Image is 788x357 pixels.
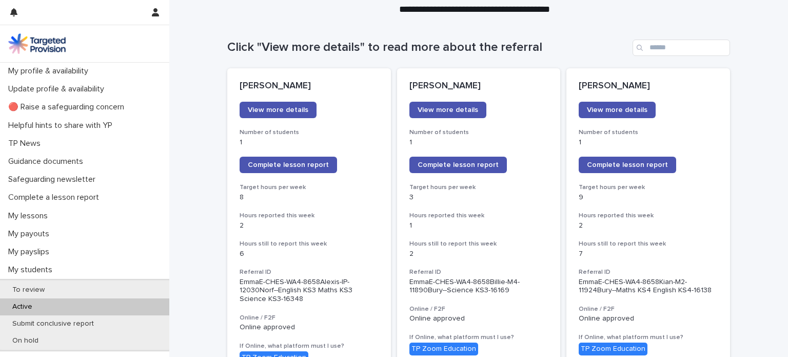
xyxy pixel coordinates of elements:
h3: Referral ID [409,268,548,276]
p: 2 [579,221,718,230]
h3: Referral ID [579,268,718,276]
p: 🔴 Raise a safeguarding concern [4,102,132,112]
span: View more details [587,106,647,114]
p: [PERSON_NAME] [579,81,718,92]
span: View more details [248,106,308,114]
p: Submit conclusive report [4,320,102,328]
a: Complete lesson report [240,157,337,173]
p: My payslips [4,247,57,257]
h3: Online / F2F [409,305,548,313]
p: 1 [240,138,379,147]
a: View more details [240,102,317,118]
span: Complete lesson report [418,161,499,168]
h3: Target hours per week [409,183,548,192]
p: TP News [4,139,49,148]
h3: Hours reported this week [240,212,379,220]
h3: Online / F2F [579,305,718,313]
p: [PERSON_NAME] [240,81,379,92]
div: TP Zoom Education [409,343,478,355]
p: Update profile & availability [4,84,112,94]
p: Guidance documents [4,157,91,166]
p: 8 [240,193,379,202]
p: 1 [409,138,548,147]
p: 2 [240,221,379,230]
p: EmmaE-CHES-WA4-8658Alexis-IP-12030Norf--English KS3 Maths KS3 Science KS3-16348 [240,278,379,304]
h3: Target hours per week [579,183,718,192]
p: Online approved [409,314,548,323]
h3: Hours still to report this week [409,240,548,248]
h3: If Online, what platform must I use? [240,342,379,350]
p: Helpful hints to share with YP [4,121,121,130]
h3: Number of students [409,128,548,137]
h3: Referral ID [240,268,379,276]
span: Complete lesson report [248,161,329,168]
p: Safeguarding newsletter [4,175,104,184]
p: 6 [240,250,379,258]
a: View more details [409,102,486,118]
p: My payouts [4,229,57,239]
p: My students [4,265,61,275]
h3: Number of students [579,128,718,137]
p: Online approved [240,323,379,332]
p: To review [4,286,53,294]
div: TP Zoom Education [579,343,647,355]
h3: Online / F2F [240,314,379,322]
h1: Click "View more details" to read more about the referral [227,40,628,55]
p: EmmaE-CHES-WA4-8658Billie-M4-11890Bury--Science KS3-16169 [409,278,548,295]
p: On hold [4,336,47,345]
p: Complete a lesson report [4,193,107,202]
p: [PERSON_NAME] [409,81,548,92]
a: View more details [579,102,656,118]
p: 7 [579,250,718,258]
p: My profile & availability [4,66,96,76]
img: M5nRWzHhSzIhMunXDL62 [8,33,66,54]
a: Complete lesson report [409,157,507,173]
input: Search [633,40,730,56]
h3: Hours still to report this week [579,240,718,248]
h3: Target hours per week [240,183,379,192]
span: View more details [418,106,478,114]
h3: Hours reported this week [579,212,718,220]
a: Complete lesson report [579,157,676,173]
p: EmmaE-CHES-WA4-8658Kian-M2-11924Bury--Maths KS4 English KS4-16138 [579,278,718,295]
p: 1 [409,221,548,230]
p: Active [4,303,41,311]
span: Complete lesson report [587,161,668,168]
p: 3 [409,193,548,202]
p: Online approved [579,314,718,323]
h3: Hours still to report this week [240,240,379,248]
h3: Number of students [240,128,379,137]
p: My lessons [4,211,56,221]
p: 2 [409,250,548,258]
p: 9 [579,193,718,202]
h3: If Online, what platform must I use? [409,333,548,342]
h3: Hours reported this week [409,212,548,220]
p: 1 [579,138,718,147]
h3: If Online, what platform must I use? [579,333,718,342]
